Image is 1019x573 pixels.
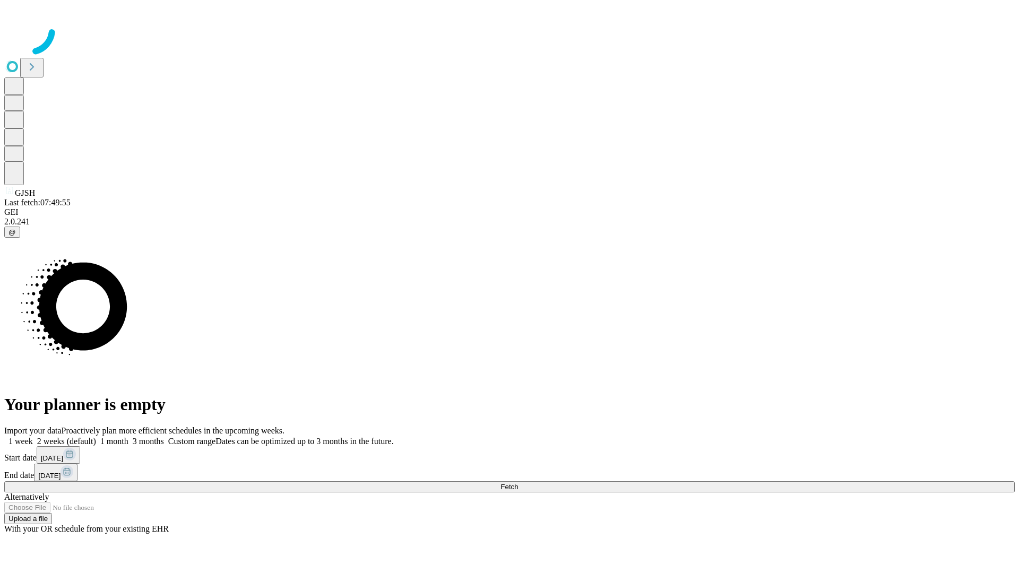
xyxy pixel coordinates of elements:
[4,492,49,501] span: Alternatively
[4,227,20,238] button: @
[4,446,1015,464] div: Start date
[4,513,52,524] button: Upload a file
[4,198,71,207] span: Last fetch: 07:49:55
[500,483,518,491] span: Fetch
[4,395,1015,414] h1: Your planner is empty
[37,437,96,446] span: 2 weeks (default)
[4,217,1015,227] div: 2.0.241
[34,464,77,481] button: [DATE]
[38,472,61,480] span: [DATE]
[15,188,35,197] span: GJSH
[4,464,1015,481] div: End date
[8,437,33,446] span: 1 week
[62,426,284,435] span: Proactively plan more efficient schedules in the upcoming weeks.
[4,481,1015,492] button: Fetch
[215,437,393,446] span: Dates can be optimized up to 3 months in the future.
[8,228,16,236] span: @
[100,437,128,446] span: 1 month
[37,446,80,464] button: [DATE]
[133,437,164,446] span: 3 months
[4,524,169,533] span: With your OR schedule from your existing EHR
[168,437,215,446] span: Custom range
[41,454,63,462] span: [DATE]
[4,426,62,435] span: Import your data
[4,207,1015,217] div: GEI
